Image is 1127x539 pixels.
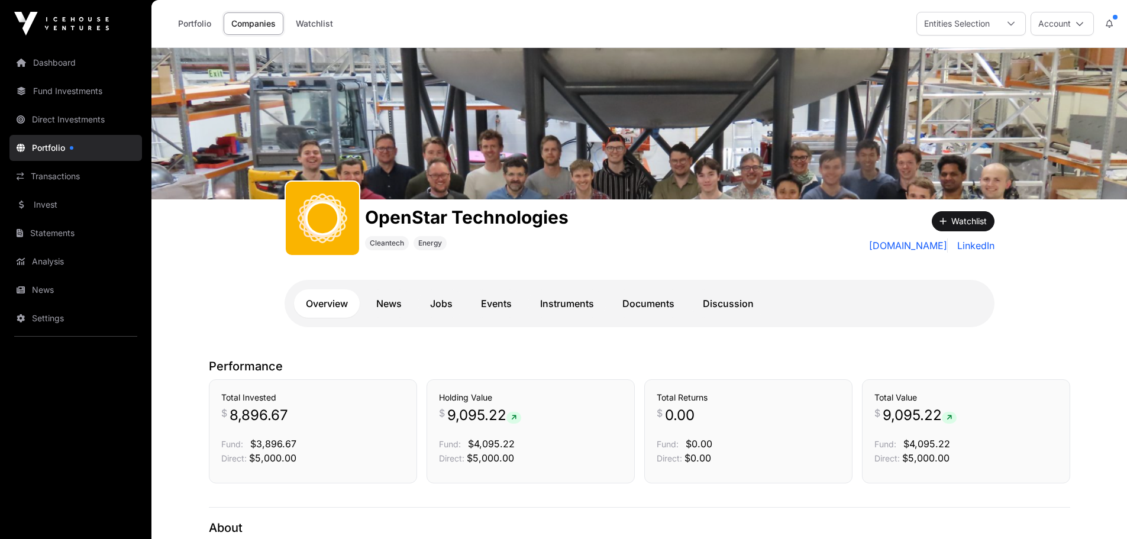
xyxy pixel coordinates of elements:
[294,289,985,318] nav: Tabs
[439,392,622,404] h3: Holding Value
[691,289,766,318] a: Discussion
[9,220,142,246] a: Statements
[9,248,142,275] a: Analysis
[528,289,606,318] a: Instruments
[370,238,404,248] span: Cleantech
[249,452,296,464] span: $5,000.00
[9,305,142,331] a: Settings
[224,12,283,35] a: Companies
[611,289,686,318] a: Documents
[439,406,445,420] span: $
[439,439,461,449] span: Fund:
[447,406,521,425] span: 9,095.22
[469,289,524,318] a: Events
[883,406,957,425] span: 9,095.22
[932,211,994,231] button: Watchlist
[209,358,1070,375] p: Performance
[657,392,840,404] h3: Total Returns
[365,206,569,228] h1: OpenStar Technologies
[1068,482,1127,539] iframe: Chat Widget
[874,392,1058,404] h3: Total Value
[221,406,227,420] span: $
[418,238,442,248] span: Energy
[14,12,109,35] img: Icehouse Ventures Logo
[9,192,142,218] a: Invest
[230,406,288,425] span: 8,896.67
[9,50,142,76] a: Dashboard
[665,406,695,425] span: 0.00
[917,12,997,35] div: Entities Selection
[9,78,142,104] a: Fund Investments
[250,438,296,450] span: $3,896.67
[869,238,948,253] a: [DOMAIN_NAME]
[657,453,682,463] span: Direct:
[9,277,142,303] a: News
[221,392,405,404] h3: Total Invested
[209,519,1070,536] p: About
[874,439,896,449] span: Fund:
[221,453,247,463] span: Direct:
[439,453,464,463] span: Direct:
[9,106,142,133] a: Direct Investments
[874,406,880,420] span: $
[657,406,663,420] span: $
[294,289,360,318] a: Overview
[684,452,711,464] span: $0.00
[9,163,142,189] a: Transactions
[657,439,679,449] span: Fund:
[418,289,464,318] a: Jobs
[874,453,900,463] span: Direct:
[686,438,712,450] span: $0.00
[1031,12,1094,35] button: Account
[290,186,354,250] img: OpenStar.svg
[952,238,994,253] a: LinkedIn
[467,452,514,464] span: $5,000.00
[151,48,1127,199] img: OpenStar Technologies
[902,452,950,464] span: $5,000.00
[468,438,515,450] span: $4,095.22
[903,438,950,450] span: $4,095.22
[288,12,341,35] a: Watchlist
[9,135,142,161] a: Portfolio
[170,12,219,35] a: Portfolio
[221,439,243,449] span: Fund:
[364,289,414,318] a: News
